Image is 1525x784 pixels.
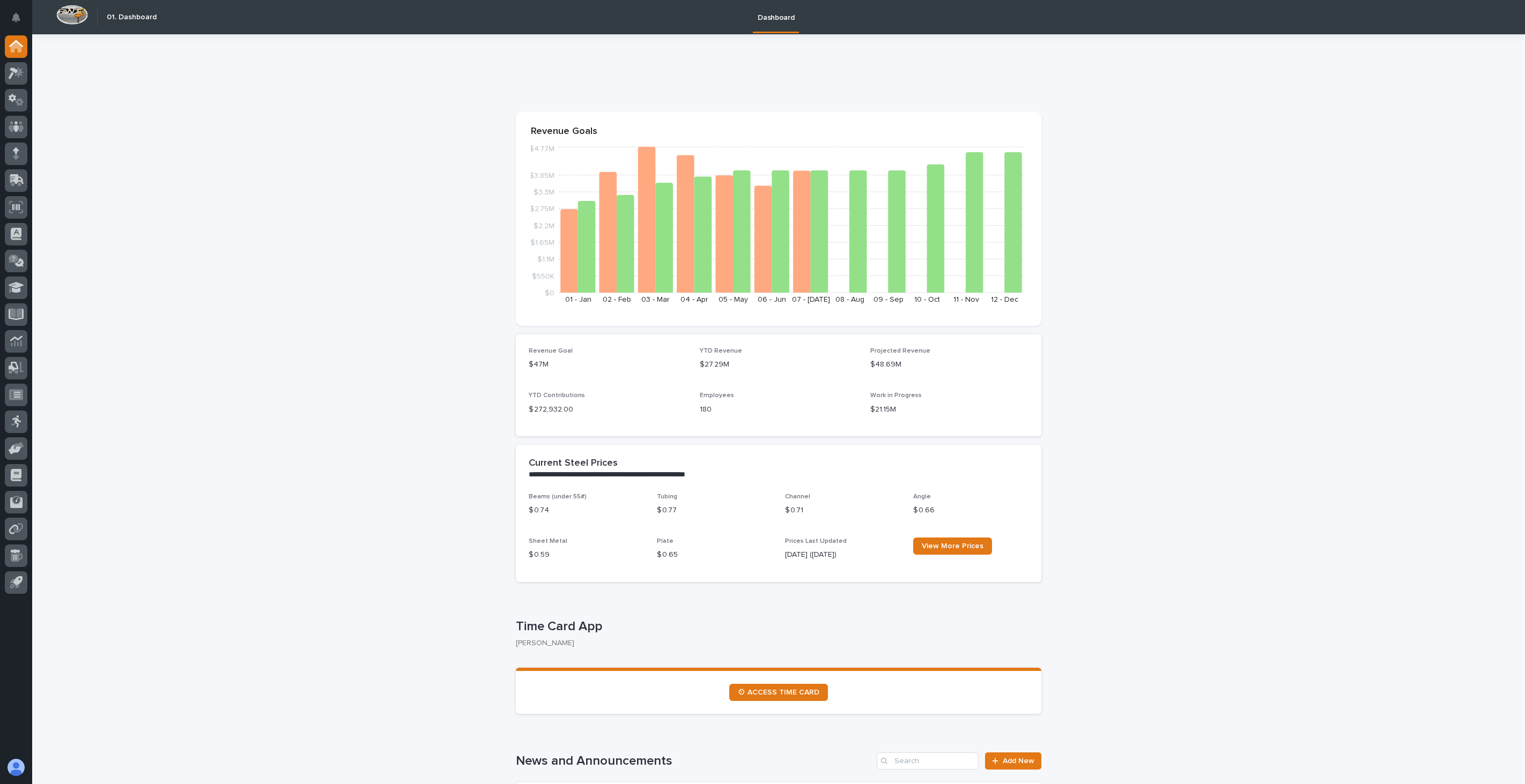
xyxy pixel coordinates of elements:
[657,549,772,561] p: $ 0.65
[758,296,786,303] text: 06 - Jun
[529,404,687,415] p: $ 272,932.00
[873,296,904,303] text: 09 - Sep
[529,348,573,354] span: Revenue Goal
[785,538,847,544] span: Prices Last Updated
[565,296,591,303] text: 01 - Jan
[991,296,1018,303] text: 12 - Dec
[537,256,554,263] tspan: $1.1M
[870,348,930,354] span: Projected Revenue
[530,239,554,247] tspan: $1.65M
[785,505,900,516] p: $ 0.71
[529,494,587,500] span: Beams (under 55#)
[870,404,1028,415] p: $21.15M
[1003,757,1034,765] span: Add New
[529,145,554,153] tspan: $4.77M
[835,296,864,303] text: 08 - Aug
[719,296,748,303] text: 05 - May
[516,753,872,769] h1: News and Announcements
[657,494,677,500] span: Tubing
[914,296,940,303] text: 10 - Oct
[531,126,1026,138] p: Revenue Goals
[534,222,554,229] tspan: $2.2M
[870,359,1028,370] p: $48.69M
[516,619,1037,634] p: Time Card App
[680,296,708,303] text: 04 - Apr
[985,752,1041,770] a: Add New
[792,296,830,303] text: 07 - [DATE]
[700,348,742,354] span: YTD Revenue
[700,404,858,415] p: 180
[529,549,644,561] p: $ 0.59
[5,6,27,29] button: Notifications
[529,359,687,370] p: $47M
[870,392,922,399] span: Work in Progress
[529,458,618,469] h2: Current Steel Prices
[5,756,27,779] button: users-avatar
[107,13,157,22] h2: 01. Dashboard
[13,13,27,30] div: Notifications
[657,538,673,544] span: Plate
[700,359,858,370] p: $27.29M
[516,639,1033,648] p: [PERSON_NAME]
[913,505,1028,516] p: $ 0.66
[529,505,644,516] p: $ 0.74
[603,296,631,303] text: 02 - Feb
[56,5,88,25] img: Workspace Logo
[922,542,983,550] span: View More Prices
[657,505,772,516] p: $ 0.77
[913,494,931,500] span: Angle
[877,752,979,770] input: Search
[913,537,992,555] a: View More Prices
[534,189,554,196] tspan: $3.3M
[545,289,554,297] tspan: $0
[532,272,554,280] tspan: $550K
[641,296,670,303] text: 03 - Mar
[785,494,810,500] span: Channel
[529,171,554,179] tspan: $3.85M
[738,689,819,696] span: ⏲ ACCESS TIME CARD
[530,205,554,213] tspan: $2.75M
[700,392,734,399] span: Employees
[529,392,585,399] span: YTD Contributions
[529,538,567,544] span: Sheet Metal
[729,684,828,701] a: ⏲ ACCESS TIME CARD
[953,296,979,303] text: 11 - Nov
[785,549,900,561] p: [DATE] ([DATE])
